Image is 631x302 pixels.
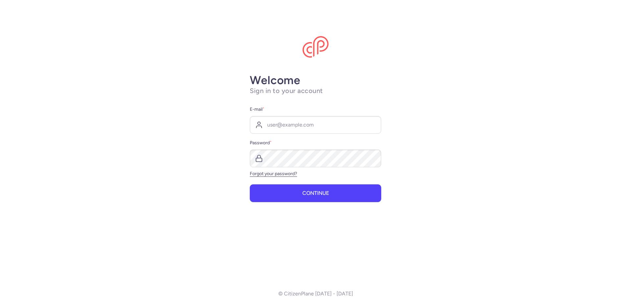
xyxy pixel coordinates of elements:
span: Continue [302,190,329,196]
label: E-mail [250,105,381,113]
a: Forgot your password? [250,171,297,176]
h1: Sign in to your account [250,87,381,95]
button: Continue [250,184,381,202]
label: Password [250,139,381,147]
p: © CitizenPlane [DATE] - [DATE] [278,291,353,297]
strong: Welcome [250,73,300,87]
img: CitizenPlane logo [302,36,329,58]
input: user@example.com [250,116,381,134]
